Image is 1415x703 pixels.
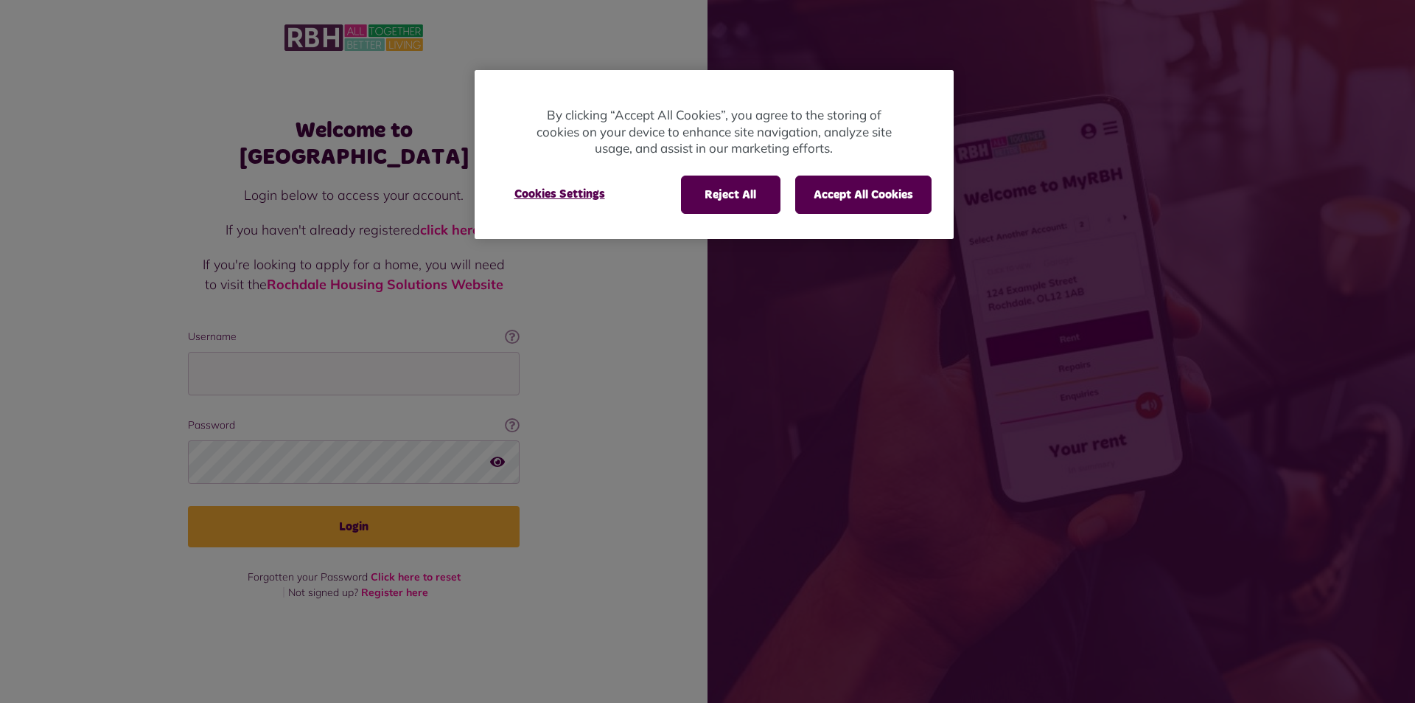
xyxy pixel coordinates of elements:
[681,176,780,214] button: Reject All
[497,176,623,212] button: Cookies Settings
[795,176,932,214] button: Accept All Cookies
[475,70,954,239] div: Privacy
[534,107,895,157] p: By clicking “Accept All Cookies”, you agree to the storing of cookies on your device to enhance s...
[475,70,954,239] div: Cookie banner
